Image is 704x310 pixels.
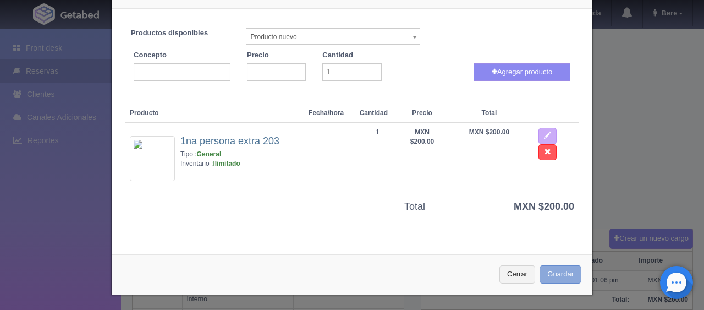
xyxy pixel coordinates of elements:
a: Producto nuevo [246,28,421,45]
th: Total [444,104,534,123]
h3: Total [404,202,440,213]
th: Producto [125,104,304,123]
label: Concepto [134,50,167,61]
strong: General [197,150,222,158]
span: Producto nuevo [251,29,406,45]
th: Fecha/hora [304,104,355,123]
label: Cantidad [322,50,353,61]
th: Precio [400,104,444,123]
label: Productos disponibles [123,28,238,39]
th: Cantidad [355,104,400,123]
button: Cerrar [499,265,535,284]
strong: Ilimitado [213,160,240,167]
strong: MXN $200.00 [469,128,509,136]
a: 1na persona extra 203 [180,135,279,146]
button: Agregar producto [474,63,570,81]
strong: MXN $200.00 [410,128,434,145]
button: Guardar [540,265,581,284]
strong: MXN $200.00 [514,201,574,212]
td: 1 [355,123,400,186]
img: 72x72&text=Sin+imagen [133,139,172,178]
div: Tipo : [180,150,300,159]
div: Inventario : [180,159,300,168]
label: Precio [247,50,269,61]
